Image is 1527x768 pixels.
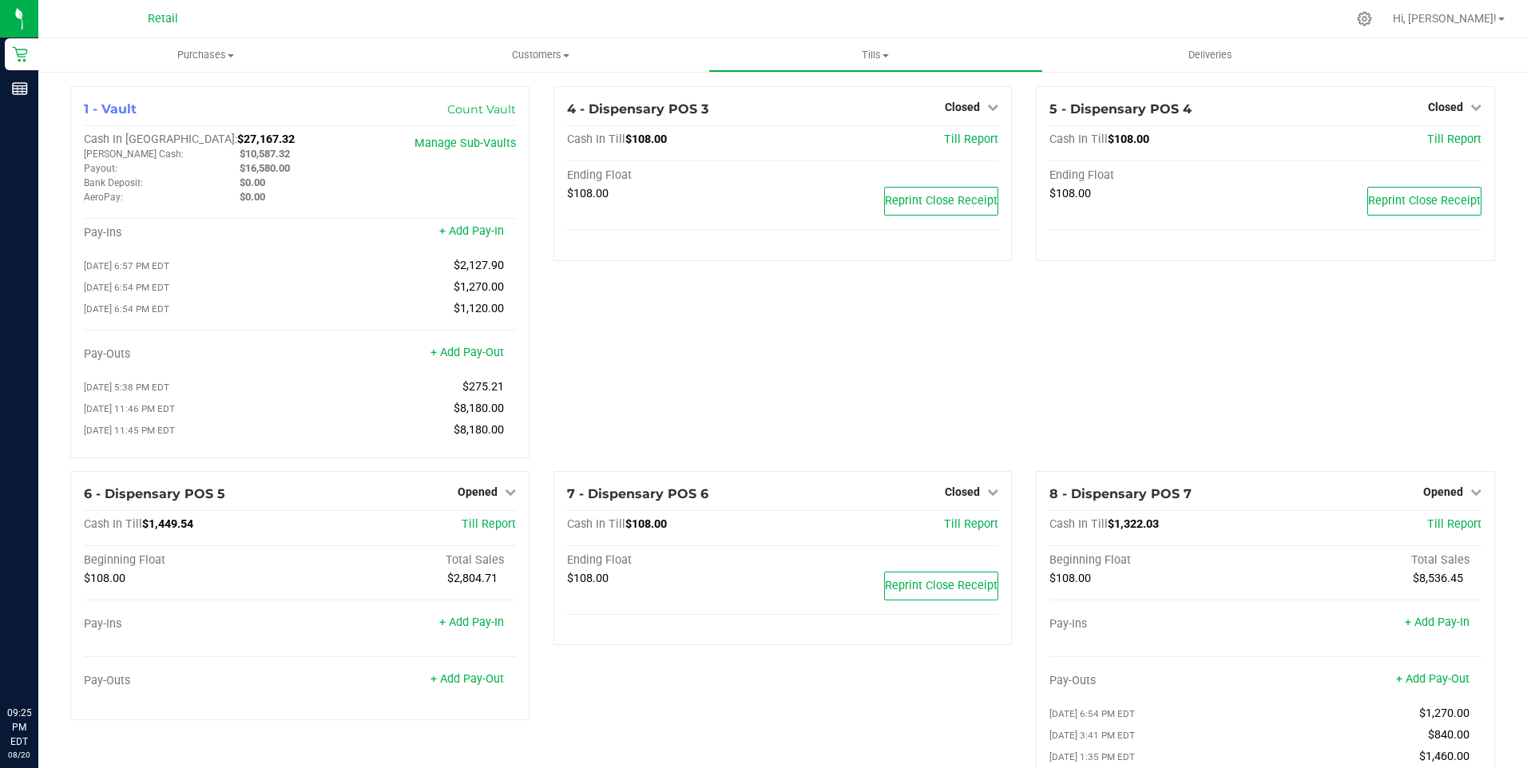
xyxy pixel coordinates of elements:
p: 09:25 PM EDT [7,706,31,749]
a: + Add Pay-Out [430,346,504,359]
span: Bank Deposit: [84,177,143,188]
span: [DATE] 6:54 PM EDT [1049,708,1135,719]
div: Pay-Ins [1049,617,1265,631]
span: $108.00 [625,517,667,531]
span: [DATE] 6:54 PM EDT [84,282,169,293]
a: + Add Pay-Out [430,672,504,686]
a: + Add Pay-In [439,616,504,629]
span: [DATE] 11:45 PM EDT [84,425,175,436]
span: [PERSON_NAME] Cash: [84,148,184,160]
span: $108.00 [1108,133,1149,146]
span: Closed [945,485,980,498]
a: + Add Pay-In [1405,616,1469,629]
span: [DATE] 5:38 PM EDT [84,382,169,393]
div: Total Sales [1266,553,1481,568]
span: $108.00 [625,133,667,146]
a: Till Report [944,133,998,146]
span: Reprint Close Receipt [885,579,998,592]
a: Manage Sub-Vaults [414,137,516,150]
span: $8,536.45 [1413,572,1463,585]
a: Tills [708,38,1043,72]
a: Till Report [944,517,998,531]
span: [DATE] 1:35 PM EDT [1049,751,1135,762]
a: Purchases [38,38,373,72]
span: $16,580.00 [240,162,290,174]
span: $108.00 [84,572,125,585]
span: $1,270.00 [454,280,504,294]
span: Opened [1423,485,1463,498]
span: [DATE] 11:46 PM EDT [84,403,175,414]
button: Reprint Close Receipt [884,187,998,216]
div: Pay-Outs [84,347,299,362]
span: $1,449.54 [142,517,193,531]
span: Tills [709,48,1042,62]
div: Total Sales [299,553,515,568]
span: 7 - Dispensary POS 6 [567,486,708,501]
span: Till Report [1427,517,1481,531]
span: Retail [148,12,178,26]
a: Deliveries [1043,38,1378,72]
span: $2,127.90 [454,259,504,272]
div: Manage settings [1354,11,1374,26]
span: Closed [1428,101,1463,113]
div: Pay-Outs [1049,674,1265,688]
inline-svg: Retail [12,46,28,62]
span: Reprint Close Receipt [885,194,998,208]
span: $108.00 [567,572,609,585]
span: [DATE] 6:54 PM EDT [84,303,169,315]
span: Cash In [GEOGRAPHIC_DATA]: [84,133,237,146]
span: Purchases [38,48,373,62]
span: Opened [458,485,498,498]
div: Beginning Float [84,553,299,568]
span: Hi, [PERSON_NAME]! [1393,12,1497,25]
span: Cash In Till [567,517,625,531]
a: Till Report [1427,133,1481,146]
span: [DATE] 6:57 PM EDT [84,260,169,271]
a: Till Report [462,517,516,531]
div: Ending Float [567,168,783,183]
a: + Add Pay-Out [1396,672,1469,686]
div: Ending Float [567,553,783,568]
span: [DATE] 3:41 PM EDT [1049,730,1135,741]
span: Deliveries [1167,48,1254,62]
span: $108.00 [1049,572,1091,585]
iframe: Resource center [16,640,64,688]
button: Reprint Close Receipt [1367,187,1481,216]
span: $10,587.32 [240,148,290,160]
span: $1,460.00 [1419,750,1469,763]
span: $0.00 [240,191,265,203]
span: Cash In Till [567,133,625,146]
div: Pay-Ins [84,617,299,631]
span: Cash In Till [1049,133,1108,146]
span: $1,270.00 [1419,707,1469,720]
a: Count Vault [447,102,516,117]
div: Ending Float [1049,168,1265,183]
inline-svg: Reports [12,81,28,97]
span: $108.00 [1049,187,1091,200]
button: Reprint Close Receipt [884,572,998,600]
span: Cash In Till [1049,517,1108,531]
div: Pay-Ins [84,226,299,240]
span: $840.00 [1428,728,1469,742]
span: $275.21 [462,380,504,394]
span: $1,120.00 [454,302,504,315]
span: Customers [374,48,707,62]
span: Cash In Till [84,517,142,531]
span: 8 - Dispensary POS 7 [1049,486,1192,501]
a: + Add Pay-In [439,224,504,238]
a: Customers [373,38,708,72]
span: $27,167.32 [237,133,295,146]
span: $8,180.00 [454,423,504,437]
span: $108.00 [567,187,609,200]
span: $1,322.03 [1108,517,1159,531]
span: $0.00 [240,176,265,188]
div: Beginning Float [1049,553,1265,568]
span: 6 - Dispensary POS 5 [84,486,225,501]
div: Pay-Outs [84,674,299,688]
span: Closed [945,101,980,113]
p: 08/20 [7,749,31,761]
